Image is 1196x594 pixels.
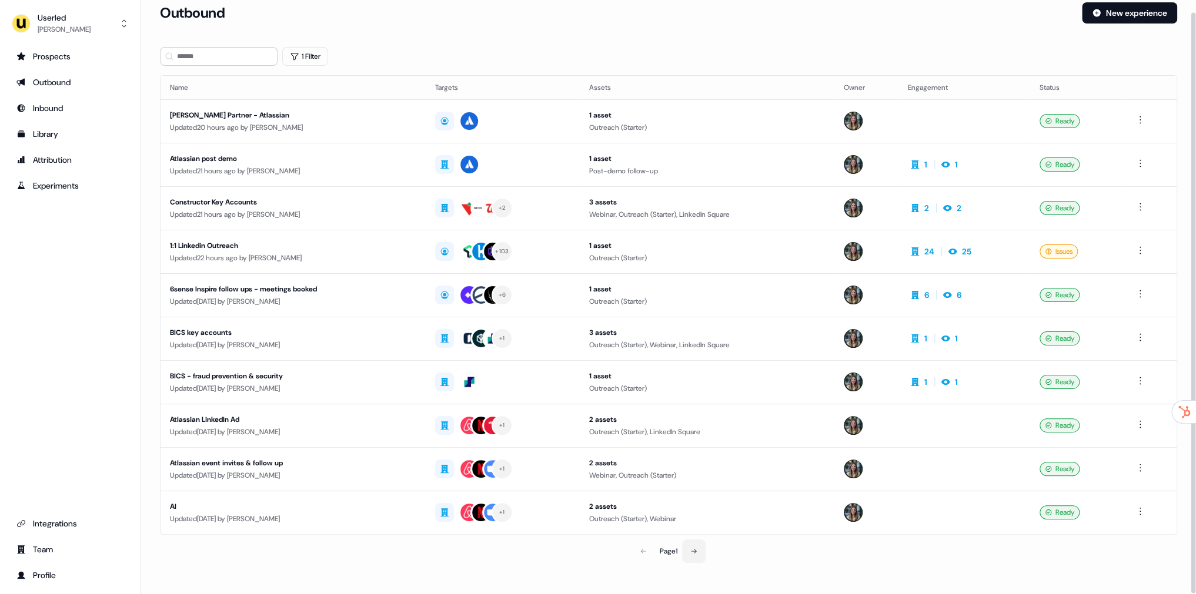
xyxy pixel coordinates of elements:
div: 24 [924,246,934,257]
button: New experience [1082,2,1177,24]
div: Webinar, Outreach (Starter), LinkedIn Square [589,209,825,220]
div: Post-demo follow-up [589,165,825,177]
th: Targets [426,76,580,99]
a: Go to prospects [9,47,131,66]
div: Ready [1040,418,1080,432]
div: 1 asset [589,153,825,165]
div: Outreach (Starter), Webinar, LinkedIn Square [589,339,825,351]
div: Integrations [16,518,124,529]
div: Updated [DATE] by [PERSON_NAME] [170,339,416,351]
div: 6sense Inspire follow ups - meetings booked [170,283,416,295]
div: BICS - fraud prevention & security [170,370,416,382]
button: Userled[PERSON_NAME] [9,9,131,38]
div: Updated 20 hours ago by [PERSON_NAME] [170,122,416,133]
div: + 6 [499,290,506,300]
div: 1 [955,376,958,388]
div: 2 [957,202,961,214]
img: Charlotte [844,286,863,304]
div: + 103 [495,246,509,257]
div: Userled [38,12,91,24]
div: 1 asset [589,240,825,251]
div: [PERSON_NAME] [38,24,91,35]
img: Charlotte [844,372,863,391]
div: 2 assets [589,457,825,469]
div: Webinar, Outreach (Starter) [589,469,825,481]
div: 2 [924,202,929,214]
div: Ready [1040,114,1080,128]
div: 6 [924,289,929,301]
th: Status [1030,76,1124,99]
div: Constructor Key Accounts [170,196,416,208]
div: Updated 21 hours ago by [PERSON_NAME] [170,165,416,177]
div: Atlassian LinkedIn Ad [170,414,416,425]
div: Experiments [16,180,124,192]
div: 1 [955,333,958,344]
div: Outreach (Starter) [589,382,825,394]
div: 1 asset [589,370,825,382]
th: Engagement [898,76,1030,99]
div: + 1 [499,333,505,344]
img: Charlotte [844,459,863,478]
div: Ready [1040,331,1080,345]
div: Updated [DATE] by [PERSON_NAME] [170,513,416,525]
div: Updated [DATE] by [PERSON_NAME] [170,426,416,438]
div: 1 asset [589,109,825,121]
div: 1 [924,376,927,388]
img: Charlotte [844,242,863,261]
div: Atlassian post demo [170,153,416,165]
a: Go to Inbound [9,99,131,118]
img: Charlotte [844,155,863,174]
div: Outreach (Starter) [589,296,825,307]
div: Ready [1040,462,1080,476]
div: Attribution [16,154,124,166]
div: 1 [924,333,927,344]
a: Go to outbound experience [9,73,131,92]
div: Ready [1040,157,1080,172]
th: Name [161,76,426,99]
div: + 2 [499,203,506,213]
a: Go to experiments [9,176,131,195]
button: 1 Filter [282,47,328,66]
div: Issues [1040,244,1078,259]
div: 2 assets [589,414,825,425]
div: + 1 [499,420,505,431]
img: Charlotte [844,199,863,217]
a: Go to team [9,540,131,559]
div: Library [16,128,124,140]
div: Ready [1040,201,1080,215]
div: Profile [16,569,124,581]
div: Ready [1040,375,1080,389]
div: Ready [1040,505,1080,519]
div: 25 [962,246,971,257]
div: Updated [DATE] by [PERSON_NAME] [170,296,416,307]
a: Go to integrations [9,514,131,533]
div: Atlassian event invites & follow up [170,457,416,469]
div: 1 [924,159,927,170]
h3: Outbound [160,4,225,22]
div: 1 [955,159,958,170]
div: Outreach (Starter), LinkedIn Square [589,426,825,438]
div: 3 assets [589,196,825,208]
div: Updated [DATE] by [PERSON_NAME] [170,382,416,394]
div: Updated 21 hours ago by [PERSON_NAME] [170,209,416,220]
div: 3 assets [589,327,825,338]
div: Ready [1040,288,1080,302]
th: Owner [834,76,898,99]
a: Go to templates [9,125,131,143]
div: Team [16,543,124,555]
div: Inbound [16,102,124,114]
div: Outreach (Starter), Webinar [589,513,825,525]
img: Charlotte [844,503,863,522]
img: Charlotte [844,416,863,435]
div: [PERSON_NAME] Partner - Atlassian [170,109,416,121]
div: Updated [DATE] by [PERSON_NAME] [170,469,416,481]
div: 2 assets [589,501,825,512]
div: AI [170,501,416,512]
th: Assets [580,76,834,99]
div: + 1 [499,464,505,474]
div: Prospects [16,51,124,62]
div: Page 1 [660,545,677,557]
div: Outbound [16,76,124,88]
img: Charlotte [844,329,863,348]
a: Go to attribution [9,150,131,169]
